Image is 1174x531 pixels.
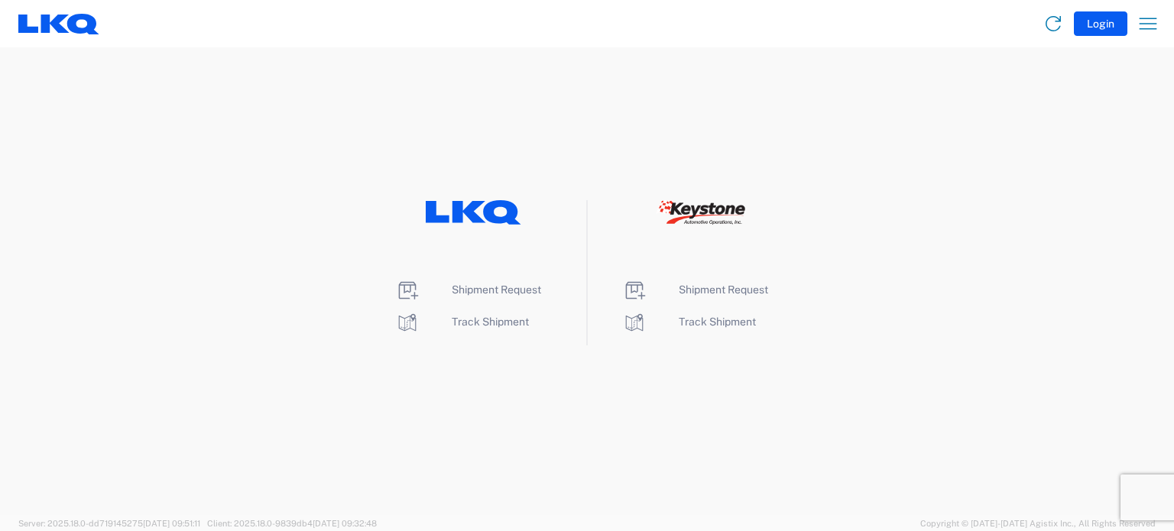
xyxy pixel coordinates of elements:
[679,316,756,328] span: Track Shipment
[1074,11,1127,36] button: Login
[622,283,768,296] a: Shipment Request
[207,519,377,528] span: Client: 2025.18.0-9839db4
[395,283,541,296] a: Shipment Request
[679,283,768,296] span: Shipment Request
[313,519,377,528] span: [DATE] 09:32:48
[920,516,1156,530] span: Copyright © [DATE]-[DATE] Agistix Inc., All Rights Reserved
[143,519,200,528] span: [DATE] 09:51:11
[18,519,200,528] span: Server: 2025.18.0-dd719145275
[452,283,541,296] span: Shipment Request
[622,316,756,328] a: Track Shipment
[452,316,529,328] span: Track Shipment
[395,316,529,328] a: Track Shipment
